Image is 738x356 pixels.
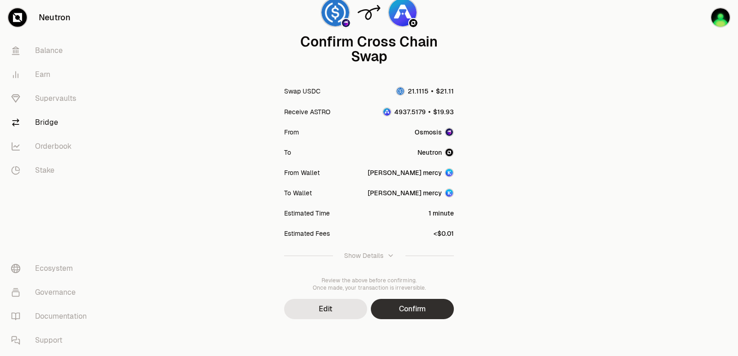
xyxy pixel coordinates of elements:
button: [PERSON_NAME] mercyAccount Image [368,168,454,177]
div: Estimated Time [284,209,330,218]
div: 1 minute [429,209,454,218]
div: Show Details [344,251,383,260]
span: Neutron [417,148,442,157]
div: To [284,148,291,157]
img: Neutron Logo [446,149,453,156]
img: ASTRO Logo [383,108,391,116]
a: Support [4,328,100,352]
a: Documentation [4,304,100,328]
button: Show Details [284,244,454,268]
img: sandy mercy [711,8,730,27]
div: [PERSON_NAME] mercy [368,188,442,198]
img: Osmosis Logo [446,128,453,136]
button: Confirm [371,299,454,319]
img: Osmosis Logo [342,19,350,27]
a: Orderbook [4,134,100,158]
div: Review the above before confirming. Once made, your transaction is irreversible. [284,277,454,292]
img: Neutron Logo [409,19,417,27]
a: Governance [4,280,100,304]
img: USDC Logo [397,88,404,95]
div: From [284,128,299,137]
div: Receive ASTRO [284,107,330,117]
a: Earn [4,63,100,87]
a: Stake [4,158,100,182]
button: [PERSON_NAME] mercyAccount Image [368,188,454,198]
img: Account Image [446,169,453,176]
div: From Wallet [284,168,320,177]
a: Supervaults [4,87,100,111]
img: Account Image [446,189,453,197]
a: Balance [4,39,100,63]
div: Confirm Cross Chain Swap [284,35,454,64]
div: Estimated Fees [284,229,330,238]
a: Bridge [4,111,100,134]
div: <$0.01 [434,229,454,238]
span: Osmosis [415,128,442,137]
a: Ecosystem [4,257,100,280]
div: [PERSON_NAME] mercy [368,168,442,177]
div: To Wallet [284,188,312,198]
button: Edit [284,299,367,319]
div: Swap USDC [284,87,321,96]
